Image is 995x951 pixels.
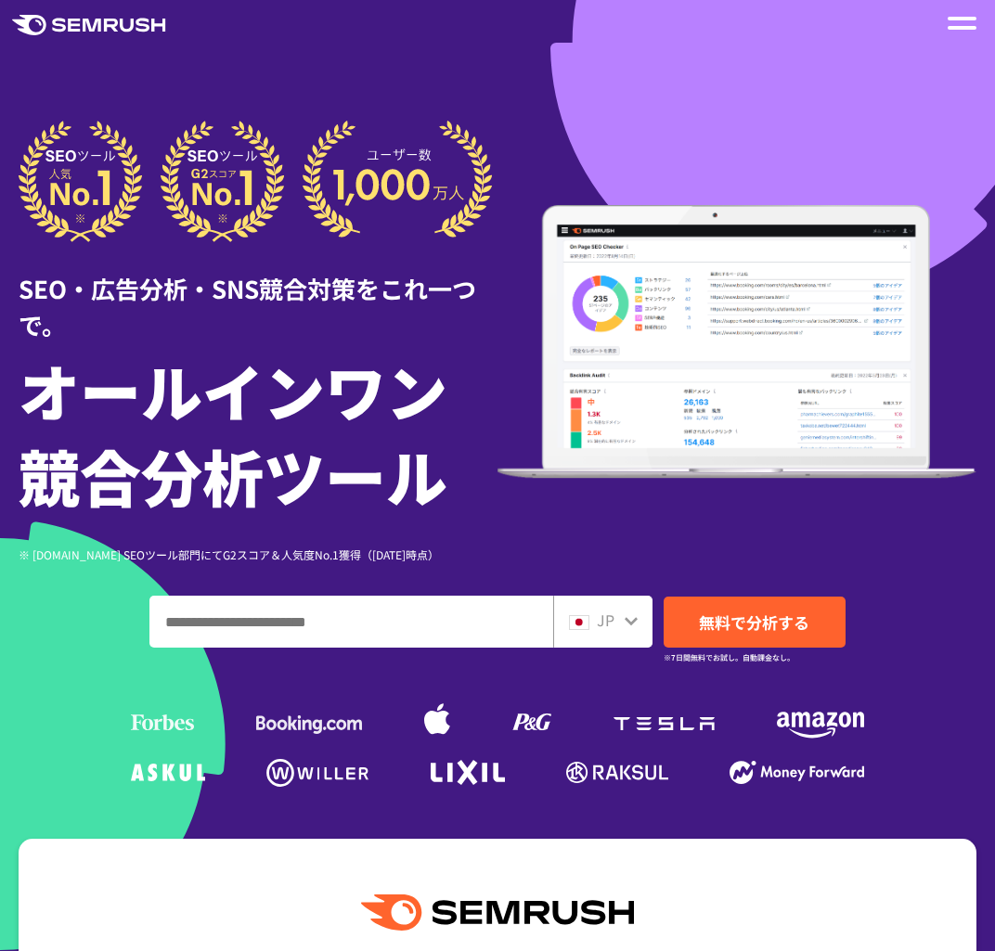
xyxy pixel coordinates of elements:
span: JP [597,609,614,631]
div: SEO・広告分析・SNS競合対策をこれ一つで。 [19,242,497,342]
input: ドメイン、キーワードまたはURLを入力してください [150,597,552,647]
span: 無料で分析する [699,610,809,634]
img: Semrush [361,894,634,931]
small: ※7日間無料でお試し。自動課金なし。 [664,649,795,666]
h1: オールインワン 競合分析ツール [19,347,497,518]
div: ※ [DOMAIN_NAME] SEOツール部門にてG2スコア＆人気度No.1獲得（[DATE]時点） [19,546,497,563]
a: 無料で分析する [664,597,846,648]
